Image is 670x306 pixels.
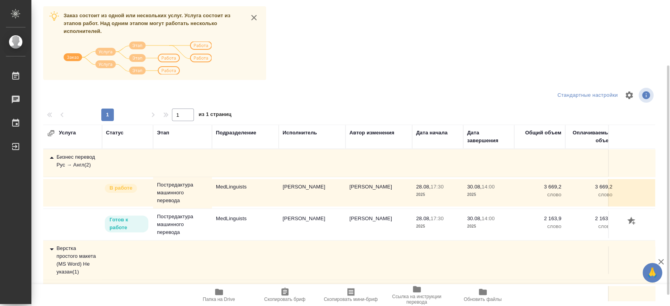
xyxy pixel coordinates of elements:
[416,223,459,230] p: 2025
[279,179,345,206] td: [PERSON_NAME]
[345,179,412,206] td: [PERSON_NAME]
[639,88,655,103] span: Посмотреть информацию
[199,110,232,121] span: из 1 страниц
[248,12,260,24] button: close
[47,244,98,276] div: Верстка простого макета (MS Word) Не указан ( 1 )
[467,129,510,145] div: Дата завершения
[416,191,459,199] p: 2025
[569,223,612,230] p: слово
[518,215,561,223] p: 2 163,9
[625,215,639,228] button: Добавить оценку
[643,263,662,282] button: 🙏
[416,129,447,137] div: Дата начала
[467,191,510,199] p: 2025
[216,129,256,137] div: Подразделение
[431,215,444,221] p: 17:30
[47,129,55,137] button: Развернуть
[482,215,495,221] p: 14:00
[518,183,561,191] p: 3 669,2
[450,284,516,306] button: Обновить файлы
[384,284,450,306] button: Ссылка на инструкции перевода
[47,153,98,169] div: Бизнес перевод Рус → Англ ( 2 )
[518,191,561,199] p: слово
[646,264,659,281] span: 🙏
[416,184,431,190] p: 28.08,
[279,211,345,238] td: [PERSON_NAME]
[110,184,132,192] p: В работе
[212,179,279,206] td: MedLinguists
[212,211,279,238] td: MedLinguists
[47,129,126,137] div: Услуга
[467,184,482,190] p: 30.08,
[318,284,384,306] button: Скопировать мини-бриф
[106,129,124,137] div: Статус
[283,129,317,137] div: Исполнитель
[569,215,612,223] p: 2 163,9
[110,216,144,232] p: Готов к работе
[467,223,510,230] p: 2025
[157,213,208,236] p: Постредактура машинного перевода
[345,211,412,238] td: [PERSON_NAME]
[157,129,169,137] div: Этап
[416,215,431,221] p: 28.08,
[157,181,208,205] p: Постредактура машинного перевода
[569,129,612,145] div: Оплачиваемый объем
[252,284,318,306] button: Скопировать бриф
[203,297,235,302] span: Папка на Drive
[569,183,612,191] p: 3 669,2
[555,89,620,101] div: split button
[569,191,612,199] p: слово
[324,297,378,302] span: Скопировать мини-бриф
[64,13,230,34] span: Заказ состоит из одной или нескольких услуг. Услуга состоит из этапов работ. Над одним этапом мог...
[264,297,305,302] span: Скопировать бриф
[389,294,445,305] span: Ссылка на инструкции перевода
[525,129,561,137] div: Общий объем
[464,297,502,302] span: Обновить файлы
[186,284,252,306] button: Папка на Drive
[349,129,394,137] div: Автор изменения
[467,215,482,221] p: 30.08,
[620,86,639,105] span: Настроить таблицу
[518,223,561,230] p: слово
[482,184,495,190] p: 14:00
[431,184,444,190] p: 17:30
